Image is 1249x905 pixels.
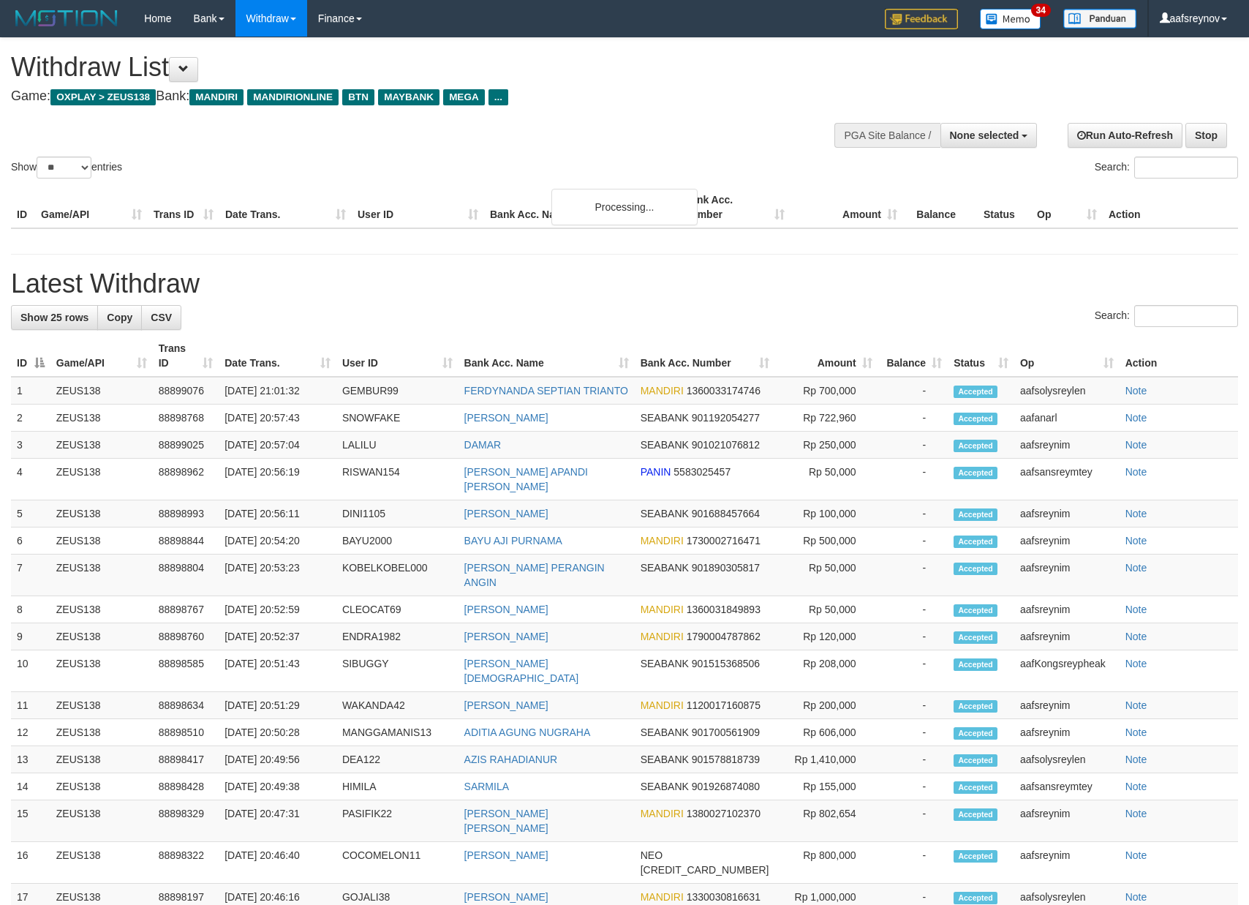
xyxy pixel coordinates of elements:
[50,623,153,650] td: ZEUS138
[1014,692,1120,719] td: aafsreynim
[50,650,153,692] td: ZEUS138
[692,412,760,424] span: Copy 901192054277 to clipboard
[878,746,948,773] td: -
[50,527,153,555] td: ZEUS138
[878,800,948,842] td: -
[153,377,219,405] td: 88899076
[11,459,50,500] td: 4
[219,555,336,596] td: [DATE] 20:53:23
[692,508,760,519] span: Copy 901688457664 to clipboard
[151,312,172,323] span: CSV
[687,808,761,819] span: Copy 1380027102370 to clipboard
[1125,754,1147,765] a: Note
[1014,623,1120,650] td: aafsreynim
[878,405,948,432] td: -
[954,440,997,452] span: Accepted
[1125,781,1147,792] a: Note
[336,335,459,377] th: User ID: activate to sort column ascending
[336,432,459,459] td: LALILU
[153,719,219,746] td: 88898510
[1014,335,1120,377] th: Op: activate to sort column ascending
[878,692,948,719] td: -
[464,439,502,451] a: DAMAR
[219,335,336,377] th: Date Trans.: activate to sort column ascending
[11,650,50,692] td: 10
[1095,305,1238,327] label: Search:
[692,754,760,765] span: Copy 901578818739 to clipboard
[189,89,244,105] span: MANDIRI
[687,631,761,642] span: Copy 1790004787862 to clipboard
[878,527,948,555] td: -
[50,335,153,377] th: Game/API: activate to sort column ascending
[1125,631,1147,642] a: Note
[878,596,948,623] td: -
[11,692,50,719] td: 11
[692,562,760,574] span: Copy 901890305817 to clipboard
[878,555,948,596] td: -
[352,187,484,228] th: User ID
[50,432,153,459] td: ZEUS138
[692,726,760,738] span: Copy 901700561909 to clipboard
[1068,123,1182,148] a: Run Auto-Refresh
[443,89,485,105] span: MEGA
[1125,535,1147,547] a: Note
[336,555,459,596] td: KOBELKOBEL000
[488,89,508,105] span: ...
[775,623,878,650] td: Rp 120,000
[464,508,548,519] a: [PERSON_NAME]
[687,385,761,397] span: Copy 1360033174746 to clipboard
[153,842,219,884] td: 88898322
[153,405,219,432] td: 88898768
[153,650,219,692] td: 88898585
[219,432,336,459] td: [DATE] 20:57:04
[635,335,775,377] th: Bank Acc. Number: activate to sort column ascending
[11,746,50,773] td: 13
[775,746,878,773] td: Rp 1,410,000
[1134,157,1238,179] input: Search:
[775,596,878,623] td: Rp 50,000
[1014,773,1120,800] td: aafsansreymtey
[1031,187,1103,228] th: Op
[1125,466,1147,478] a: Note
[775,377,878,405] td: Rp 700,000
[153,692,219,719] td: 88898634
[954,386,997,398] span: Accepted
[641,631,684,642] span: MANDIRI
[954,808,997,821] span: Accepted
[775,800,878,842] td: Rp 802,654
[1125,562,1147,574] a: Note
[219,500,336,527] td: [DATE] 20:56:11
[219,527,336,555] td: [DATE] 20:54:20
[775,650,878,692] td: Rp 208,000
[219,650,336,692] td: [DATE] 20:51:43
[775,432,878,459] td: Rp 250,000
[11,157,122,179] label: Show entries
[219,842,336,884] td: [DATE] 20:46:40
[11,335,50,377] th: ID: activate to sort column descending
[692,439,760,451] span: Copy 901021076812 to clipboard
[940,123,1038,148] button: None selected
[11,800,50,842] td: 15
[954,508,997,521] span: Accepted
[1014,432,1120,459] td: aafsreynim
[153,432,219,459] td: 88899025
[775,773,878,800] td: Rp 155,000
[641,562,689,574] span: SEABANK
[954,563,997,575] span: Accepted
[1014,719,1120,746] td: aafsreynim
[948,335,1014,377] th: Status: activate to sort column ascending
[954,631,997,644] span: Accepted
[878,719,948,746] td: -
[11,527,50,555] td: 6
[1014,377,1120,405] td: aafsolysreylen
[464,535,562,547] a: BAYU AJI PURNAMA
[775,405,878,432] td: Rp 722,960
[980,9,1041,29] img: Button%20Memo.svg
[336,377,459,405] td: GEMBUR99
[464,466,588,492] a: [PERSON_NAME] APANDI [PERSON_NAME]
[336,800,459,842] td: PASIFIK22
[775,500,878,527] td: Rp 100,000
[464,562,605,588] a: [PERSON_NAME] PERANGIN ANGIN
[484,187,678,228] th: Bank Acc. Name
[641,385,684,397] span: MANDIRI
